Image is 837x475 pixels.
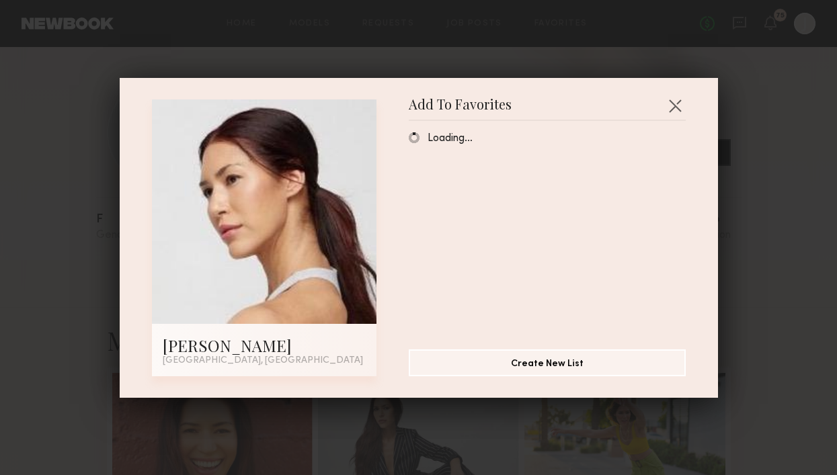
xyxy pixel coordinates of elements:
[163,356,366,365] div: [GEOGRAPHIC_DATA], [GEOGRAPHIC_DATA]
[428,133,473,144] span: Loading…
[664,95,686,116] button: Close
[163,335,366,356] div: [PERSON_NAME]
[409,349,686,376] button: Create New List
[409,99,512,120] span: Add To Favorites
